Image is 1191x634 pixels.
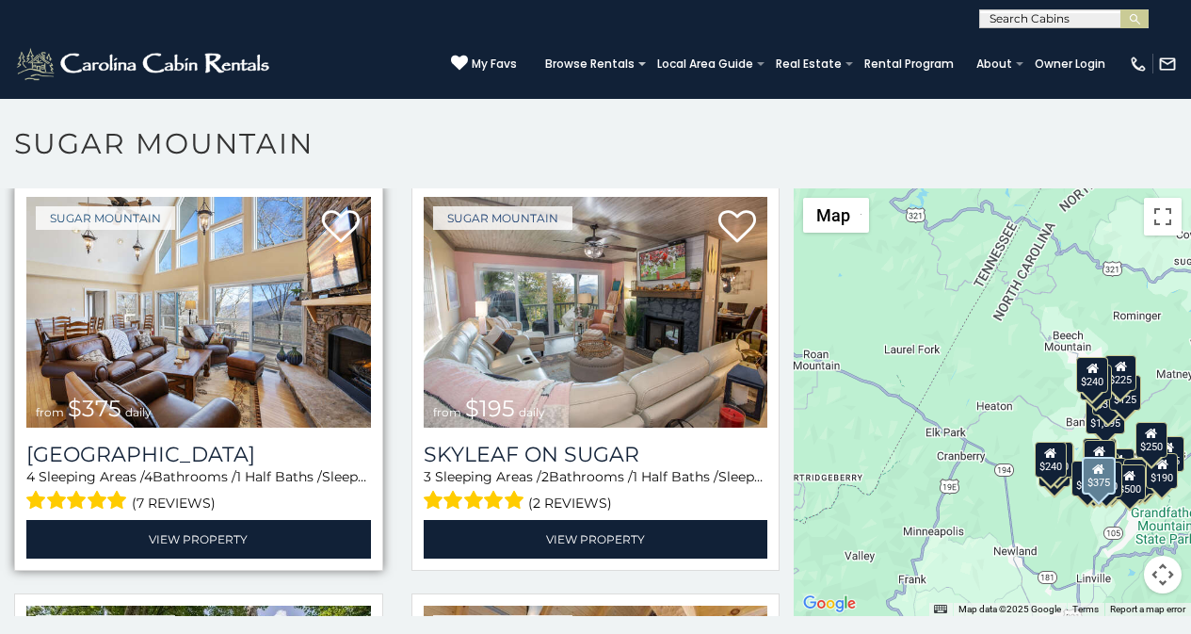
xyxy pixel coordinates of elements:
div: $300 [1084,440,1116,476]
div: $190 [1146,453,1178,489]
img: White-1-2.png [14,45,275,83]
a: Add to favorites [718,208,756,248]
button: Map camera controls [1144,556,1182,593]
a: Terms [1072,604,1099,614]
div: $1,095 [1086,398,1125,434]
div: $240 [1076,357,1108,393]
a: Sugar Mountain [433,206,572,230]
div: Sleeping Areas / Bathrooms / Sleeps: [26,467,371,515]
a: Owner Login [1025,51,1115,77]
div: $155 [1152,436,1184,472]
a: Add to favorites [322,208,360,248]
img: Little Sugar Haven [26,197,371,428]
span: daily [519,405,545,419]
a: Rental Program [855,51,963,77]
button: Keyboard shortcuts [934,603,947,616]
span: daily [125,405,152,419]
a: Report a map error [1110,604,1185,614]
a: Little Sugar Haven from $375 daily [26,197,371,428]
a: View Property [26,520,371,559]
span: from [433,405,461,419]
span: (2 reviews) [528,491,612,515]
span: 1 Half Baths / [236,468,322,485]
a: View Property [424,520,768,559]
span: My Favs [472,56,517,73]
div: $240 [1035,442,1067,478]
button: Toggle fullscreen view [1144,198,1182,236]
a: About [967,51,1022,77]
a: My Favs [451,55,517,73]
span: 2 [541,468,549,485]
img: phone-regular-white.png [1129,55,1148,73]
a: [GEOGRAPHIC_DATA] [26,442,371,467]
div: $225 [1104,355,1136,391]
img: Skyleaf on Sugar [424,197,768,428]
span: 3 [424,468,431,485]
span: 10 [367,468,380,485]
h3: Little Sugar Haven [26,442,371,467]
div: $190 [1083,438,1115,474]
div: Sleeping Areas / Bathrooms / Sleeps: [424,467,768,515]
span: 1 Half Baths / [633,468,718,485]
div: $125 [1109,375,1141,411]
div: $195 [1123,459,1155,495]
a: Sugar Mountain [36,206,175,230]
span: $195 [465,395,515,422]
img: Google [798,592,861,616]
a: Skyleaf on Sugar from $195 daily [424,197,768,428]
span: 4 [144,468,153,485]
button: Change map style [803,198,869,233]
span: Map [816,205,850,225]
div: $375 [1082,457,1116,495]
span: 4 [26,468,35,485]
span: $375 [68,395,121,422]
span: from [36,405,64,419]
a: Real Estate [766,51,851,77]
div: $500 [1114,464,1146,500]
img: mail-regular-white.png [1158,55,1177,73]
span: Map data ©2025 Google [958,604,1061,614]
div: $250 [1135,422,1167,458]
div: $200 [1102,448,1135,484]
a: Skyleaf on Sugar [424,442,768,467]
span: (7 reviews) [132,491,216,515]
a: Browse Rentals [536,51,644,77]
div: $375 [1072,461,1104,496]
a: Open this area in Google Maps (opens a new window) [798,592,861,616]
a: Local Area Guide [648,51,763,77]
span: 8 [764,468,772,485]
